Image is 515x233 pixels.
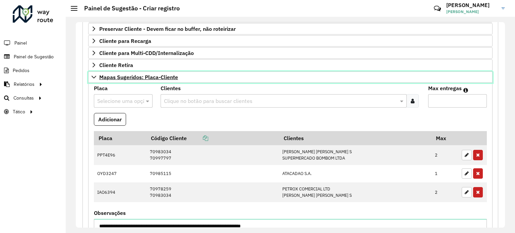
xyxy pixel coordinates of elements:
[279,131,432,145] th: Clientes
[279,182,432,202] td: PETROX COMERCIAL LTD [PERSON_NAME] [PERSON_NAME] S
[279,165,432,182] td: ATACADAO S.A.
[88,71,493,83] a: Mapas Sugeridos: Placa-Cliente
[88,47,493,59] a: Cliente para Multi-CDD/Internalização
[14,53,54,60] span: Painel de Sugestão
[94,165,146,182] td: OYD3247
[432,182,458,202] td: 2
[187,135,208,141] a: Copiar
[279,145,432,165] td: [PERSON_NAME] [PERSON_NAME] S SUPERMERCADO BOMBOM LTDA
[146,165,279,182] td: 70985115
[432,145,458,165] td: 2
[13,67,30,74] span: Pedidos
[428,84,462,92] label: Max entregas
[94,182,146,202] td: IAO6394
[146,131,279,145] th: Código Cliente
[99,50,194,56] span: Cliente para Multi-CDD/Internalização
[77,5,180,12] h2: Painel de Sugestão - Criar registro
[13,95,34,102] span: Consultas
[88,35,493,47] a: Cliente para Recarga
[146,145,279,165] td: 70983034 70997797
[13,108,25,115] span: Tático
[94,209,126,217] label: Observações
[446,2,497,8] h3: [PERSON_NAME]
[146,182,279,202] td: 70978259 70983034
[99,38,151,44] span: Cliente para Recarga
[99,26,236,32] span: Preservar Cliente - Devem ficar no buffer, não roteirizar
[432,165,458,182] td: 1
[463,88,468,93] em: Máximo de clientes que serão colocados na mesma rota com os clientes informados
[14,40,27,47] span: Painel
[88,23,493,35] a: Preservar Cliente - Devem ficar no buffer, não roteirizar
[99,74,178,80] span: Mapas Sugeridos: Placa-Cliente
[94,84,108,92] label: Placa
[94,131,146,145] th: Placa
[161,84,181,92] label: Clientes
[446,9,497,15] span: [PERSON_NAME]
[88,59,493,71] a: Cliente Retira
[432,131,458,145] th: Max
[430,1,445,16] a: Contato Rápido
[14,81,35,88] span: Relatórios
[94,145,146,165] td: PPT4E96
[94,113,126,126] button: Adicionar
[99,62,133,68] span: Cliente Retira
